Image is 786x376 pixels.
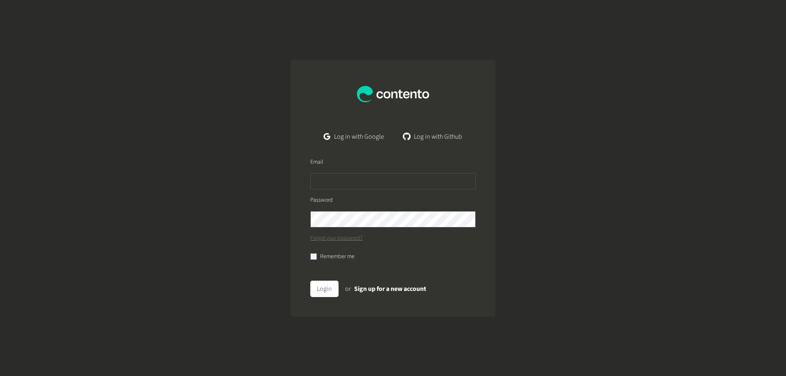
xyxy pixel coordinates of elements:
[320,252,355,261] label: Remember me
[310,281,339,297] button: Login
[397,128,469,145] a: Log in with Github
[317,128,391,145] a: Log in with Google
[310,234,363,243] a: Forgot your password?
[310,196,333,205] label: Password
[345,284,351,293] span: or
[354,284,426,293] a: Sign up for a new account
[310,158,323,167] label: Email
